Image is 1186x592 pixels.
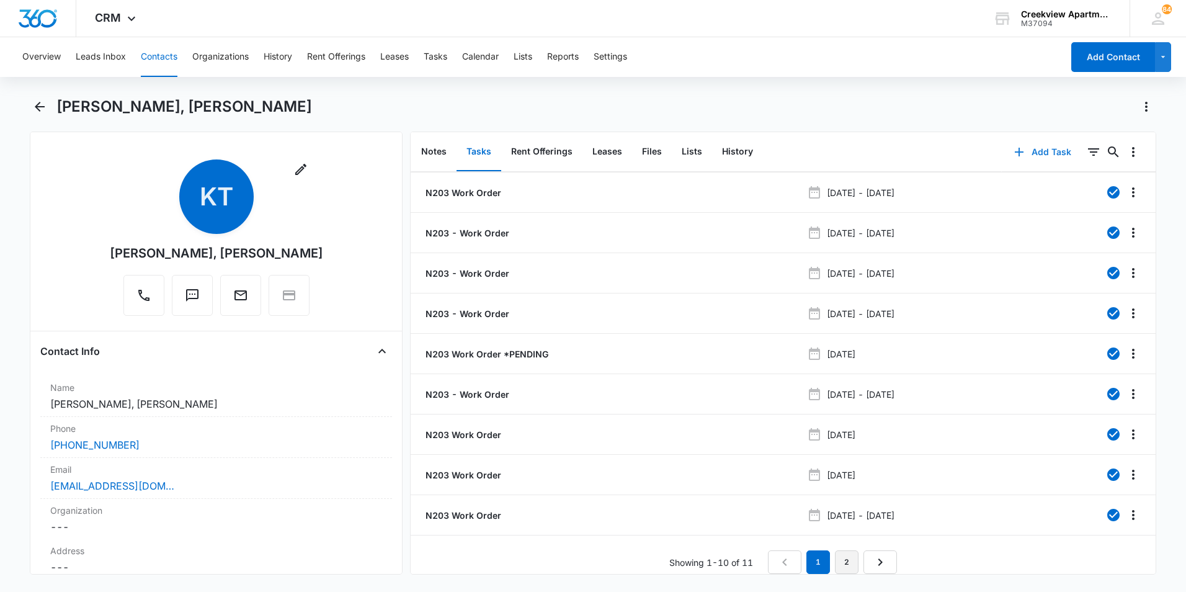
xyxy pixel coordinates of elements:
[1021,19,1112,28] div: account id
[40,417,392,458] div: Phone[PHONE_NUMBER]
[863,550,897,574] a: Next Page
[50,422,382,435] label: Phone
[172,294,213,305] a: Text
[712,133,763,171] button: History
[835,550,858,574] a: Page 2
[1123,263,1143,283] button: Overflow Menu
[1084,142,1104,162] button: Filters
[76,37,126,77] button: Leads Inbox
[380,37,409,77] button: Leases
[1123,465,1143,485] button: Overflow Menu
[423,186,501,199] a: N203 Work Order
[514,37,532,77] button: Lists
[40,376,392,417] div: Name[PERSON_NAME], [PERSON_NAME]
[50,544,382,557] label: Address
[806,550,830,574] em: 1
[172,275,213,316] button: Text
[672,133,712,171] button: Lists
[1002,137,1084,167] button: Add Task
[1104,142,1123,162] button: Search...
[423,307,509,320] a: N203 - Work Order
[220,275,261,316] button: Email
[1123,303,1143,323] button: Overflow Menu
[582,133,632,171] button: Leases
[827,469,855,482] p: [DATE]
[423,348,548,361] a: N203 Work Order *PENDING
[827,186,894,199] p: [DATE] - [DATE]
[1123,142,1143,162] button: Overflow Menu
[40,539,392,580] div: Address---
[179,159,254,234] span: KT
[40,499,392,539] div: Organization---
[827,428,855,441] p: [DATE]
[50,397,382,411] dd: [PERSON_NAME], [PERSON_NAME]
[1123,223,1143,243] button: Overflow Menu
[423,509,501,522] a: N203 Work Order
[22,37,61,77] button: Overview
[307,37,365,77] button: Rent Offerings
[1162,4,1172,14] span: 84
[50,478,174,493] a: [EMAIL_ADDRESS][DOMAIN_NAME]
[123,275,164,316] button: Call
[423,388,509,401] a: N203 - Work Order
[56,97,312,116] h1: [PERSON_NAME], [PERSON_NAME]
[1123,344,1143,364] button: Overflow Menu
[423,226,509,240] a: N203 - Work Order
[768,550,897,574] nav: Pagination
[50,437,140,452] a: [PHONE_NUMBER]
[827,388,894,401] p: [DATE] - [DATE]
[50,560,382,575] dd: ---
[827,509,894,522] p: [DATE] - [DATE]
[827,348,855,361] p: [DATE]
[141,37,177,77] button: Contacts
[123,294,164,305] a: Call
[423,428,501,441] a: N203 Work Order
[40,458,392,499] div: Email[EMAIL_ADDRESS][DOMAIN_NAME]
[827,267,894,280] p: [DATE] - [DATE]
[423,469,501,482] a: N203 Work Order
[220,294,261,305] a: Email
[1071,42,1155,72] button: Add Contact
[827,307,894,320] p: [DATE] - [DATE]
[1123,182,1143,202] button: Overflow Menu
[547,37,579,77] button: Reports
[372,341,392,361] button: Close
[1123,505,1143,525] button: Overflow Menu
[50,463,382,476] label: Email
[1136,97,1156,117] button: Actions
[462,37,499,77] button: Calendar
[457,133,501,171] button: Tasks
[632,133,672,171] button: Files
[594,37,627,77] button: Settings
[424,37,447,77] button: Tasks
[1123,384,1143,404] button: Overflow Menu
[95,11,121,24] span: CRM
[1162,4,1172,14] div: notifications count
[827,226,894,240] p: [DATE] - [DATE]
[192,37,249,77] button: Organizations
[1123,424,1143,444] button: Overflow Menu
[50,519,382,534] dd: ---
[50,504,382,517] label: Organization
[30,97,49,117] button: Back
[50,381,382,394] label: Name
[1021,9,1112,19] div: account name
[423,267,509,280] a: N203 - Work Order
[264,37,292,77] button: History
[110,244,323,262] div: [PERSON_NAME], [PERSON_NAME]
[411,133,457,171] button: Notes
[669,556,753,569] p: Showing 1-10 of 11
[40,344,100,359] h4: Contact Info
[501,133,582,171] button: Rent Offerings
